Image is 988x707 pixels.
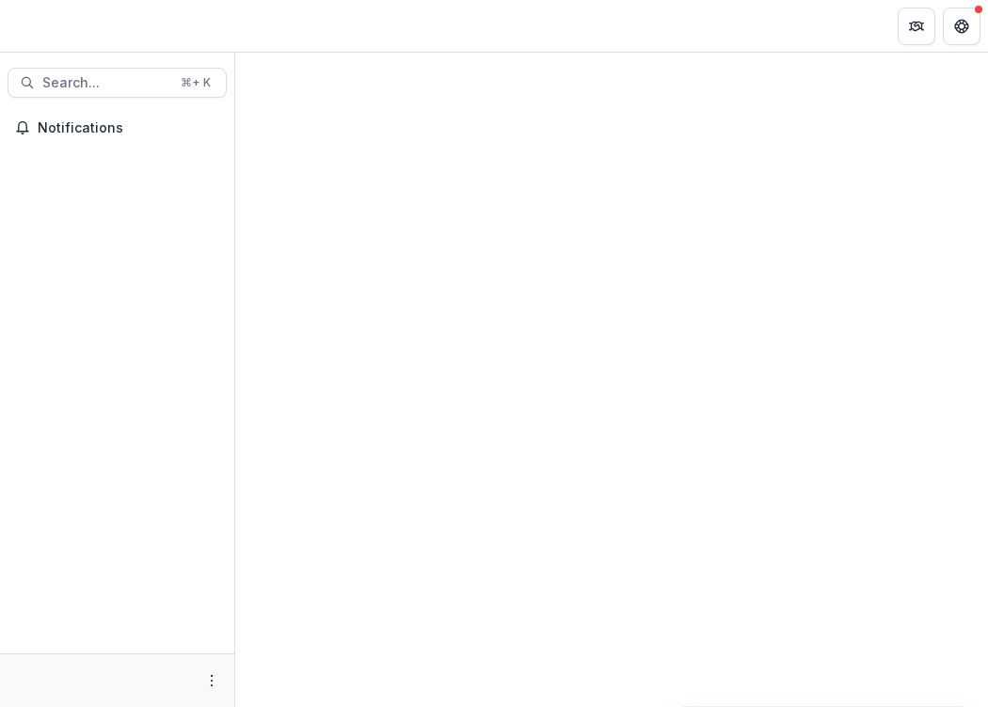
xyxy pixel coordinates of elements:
[8,113,227,143] button: Notifications
[200,669,223,692] button: More
[38,120,219,136] span: Notifications
[177,72,215,93] div: ⌘ + K
[243,12,323,39] nav: breadcrumb
[898,8,935,45] button: Partners
[8,68,227,98] button: Search...
[943,8,980,45] button: Get Help
[42,75,169,91] span: Search...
